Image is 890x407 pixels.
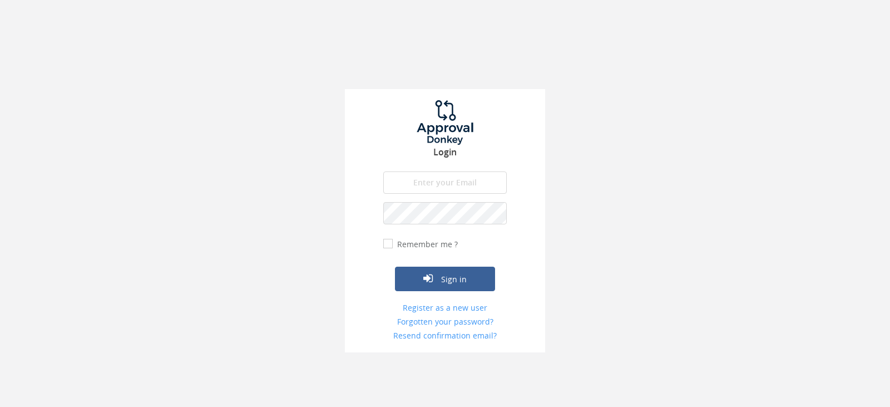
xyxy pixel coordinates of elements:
button: Sign in [395,267,495,291]
a: Forgotten your password? [383,316,507,327]
h3: Login [345,148,545,158]
img: logo.png [403,100,487,145]
label: Remember me ? [394,239,458,250]
a: Register as a new user [383,302,507,313]
a: Resend confirmation email? [383,330,507,341]
input: Enter your Email [383,171,507,194]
